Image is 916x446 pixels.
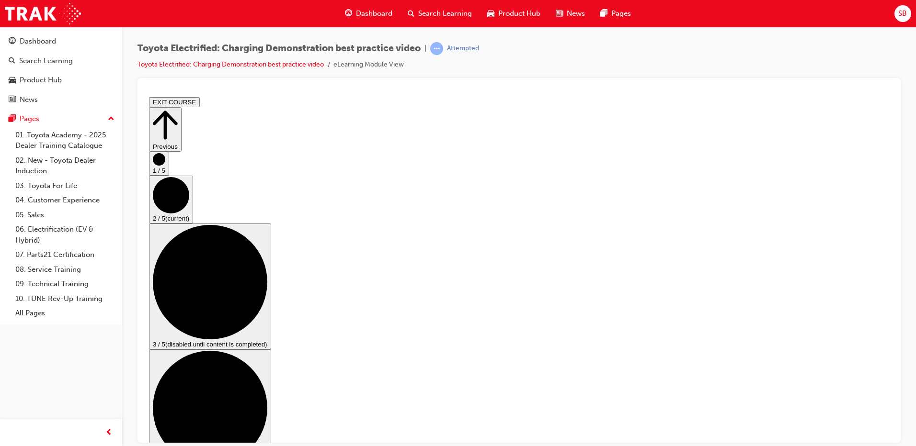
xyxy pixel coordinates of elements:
[4,33,118,50] a: Dashboard
[11,262,118,277] a: 08. Service Training
[4,58,24,82] button: 1 / 5
[20,36,56,47] div: Dashboard
[20,113,39,124] div: Pages
[11,306,118,321] a: All Pages
[424,43,426,54] span: |
[9,76,16,85] span: car-icon
[337,4,400,23] a: guage-iconDashboard
[20,94,38,105] div: News
[4,110,118,128] button: Pages
[5,3,81,24] img: Trak
[20,75,62,86] div: Product Hub
[4,52,118,70] a: Search Learning
[4,82,48,130] button: 2 / 5(current)
[487,8,494,20] span: car-icon
[11,193,118,208] a: 04. Customer Experience
[137,43,421,54] span: Toyota Electrified: Charging Demonstration best practice video
[556,8,563,20] span: news-icon
[400,4,480,23] a: search-iconSearch Learning
[11,247,118,262] a: 07. Parts21 Certification
[408,8,414,20] span: search-icon
[105,427,113,439] span: prev-icon
[9,37,16,46] span: guage-icon
[4,71,118,89] a: Product Hub
[611,8,631,19] span: Pages
[898,8,907,19] span: SB
[4,91,118,109] a: News
[19,56,73,67] div: Search Learning
[4,130,126,256] button: 3 / 5(disabled until content is completed)
[8,50,33,57] span: Previous
[418,8,472,19] span: Search Learning
[8,122,20,129] span: 2 / 5
[345,8,352,20] span: guage-icon
[108,113,114,125] span: up-icon
[4,4,55,14] button: EXIT COURSE
[567,8,585,19] span: News
[548,4,593,23] a: news-iconNews
[894,5,911,22] button: SB
[498,8,540,19] span: Product Hub
[4,14,36,58] button: Previous
[11,128,118,153] a: 01. Toyota Academy - 2025 Dealer Training Catalogue
[447,44,479,53] div: Attempted
[11,153,118,178] a: 02. New - Toyota Dealer Induction
[11,208,118,223] a: 05. Sales
[9,96,16,104] span: news-icon
[11,178,118,193] a: 03. Toyota For Life
[333,59,404,70] li: eLearning Module View
[9,115,16,123] span: pages-icon
[4,31,118,110] button: DashboardSearch LearningProduct HubNews
[593,4,639,23] a: pages-iconPages
[8,74,20,81] span: 1 / 5
[356,8,392,19] span: Dashboard
[11,291,118,306] a: 10. TUNE Rev-Up Training
[11,277,118,291] a: 09. Technical Training
[480,4,548,23] a: car-iconProduct Hub
[8,247,20,255] span: 3 / 5
[4,256,126,382] button: 4 / 5(disabled until content is completed)
[11,222,118,247] a: 06. Electrification (EV & Hybrid)
[9,57,15,66] span: search-icon
[600,8,607,20] span: pages-icon
[430,42,443,55] span: learningRecordVerb_ATTEMPT-icon
[137,60,324,68] a: Toyota Electrified: Charging Demonstration best practice video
